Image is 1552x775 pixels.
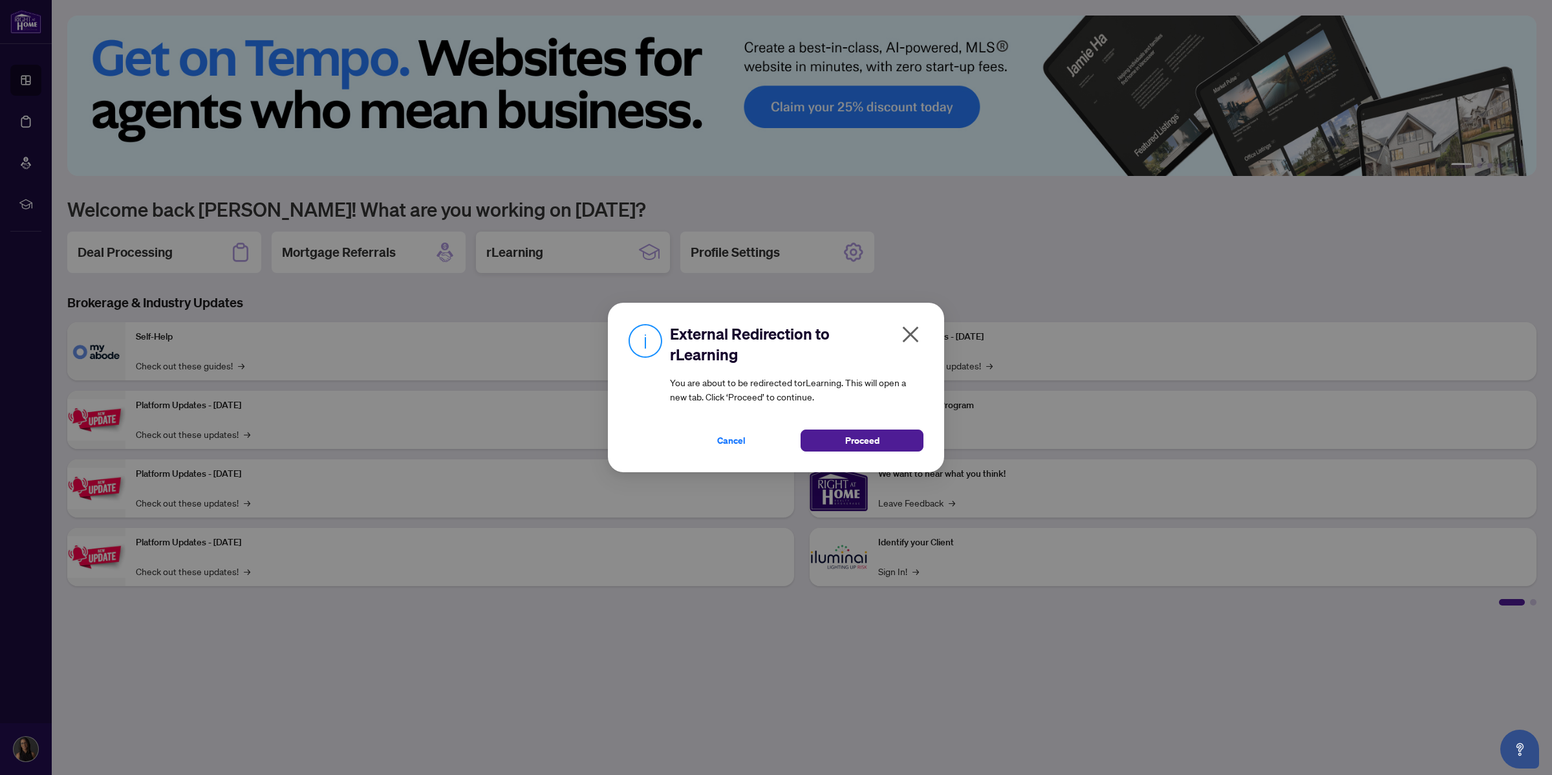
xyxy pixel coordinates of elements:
[845,430,879,451] span: Proceed
[629,323,662,358] img: Info Icon
[717,430,746,451] span: Cancel
[670,323,923,365] h2: External Redirection to rLearning
[670,323,923,452] div: You are about to be redirected to rLearning . This will open a new tab. Click ‘Proceed’ to continue.
[670,430,793,452] button: Cancel
[900,324,921,345] span: close
[801,430,923,452] button: Proceed
[1500,730,1539,769] button: Open asap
